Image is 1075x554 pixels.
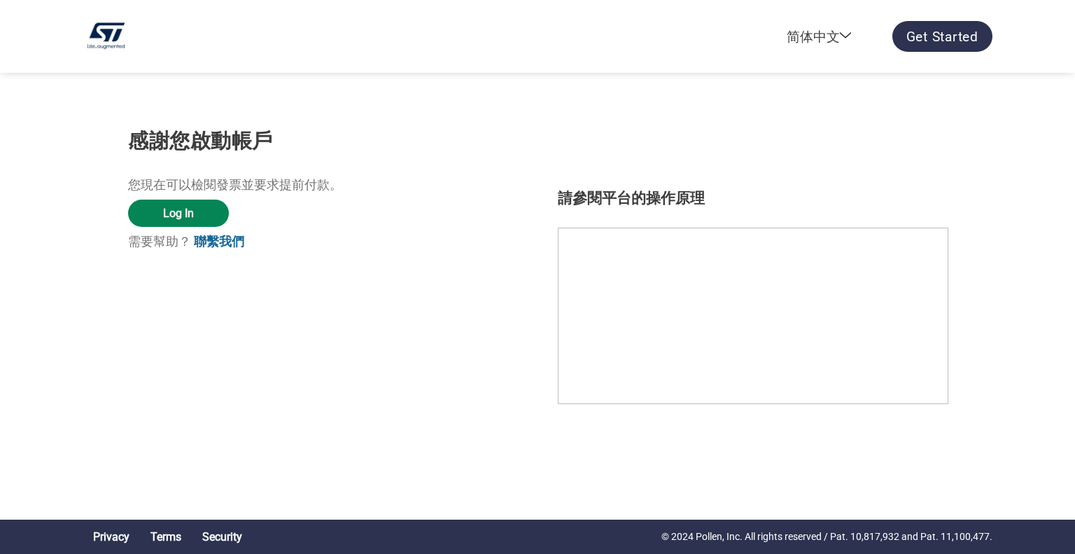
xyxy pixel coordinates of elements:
h4: 請參閱平台的操作原理 [558,188,947,208]
iframe: howitowrks [558,228,948,404]
a: Get Started [892,21,992,52]
h3: 感謝您啟動帳戶 [128,127,517,155]
a: 聯繫我們 [194,235,244,249]
p: 您現在可以檢閱發票並要求提前付款。 [128,176,517,194]
a: Security [202,530,242,543]
a: Terms [150,530,181,543]
img: STMicroelectronics [83,18,129,53]
a: Log In [128,200,229,227]
a: Privacy [93,530,129,543]
p: © 2024 Pollen, Inc. All rights reserved / Pat. 10,817,932 and Pat. 11,100,477. [661,529,992,544]
p: 需要幫助？ [128,233,517,251]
